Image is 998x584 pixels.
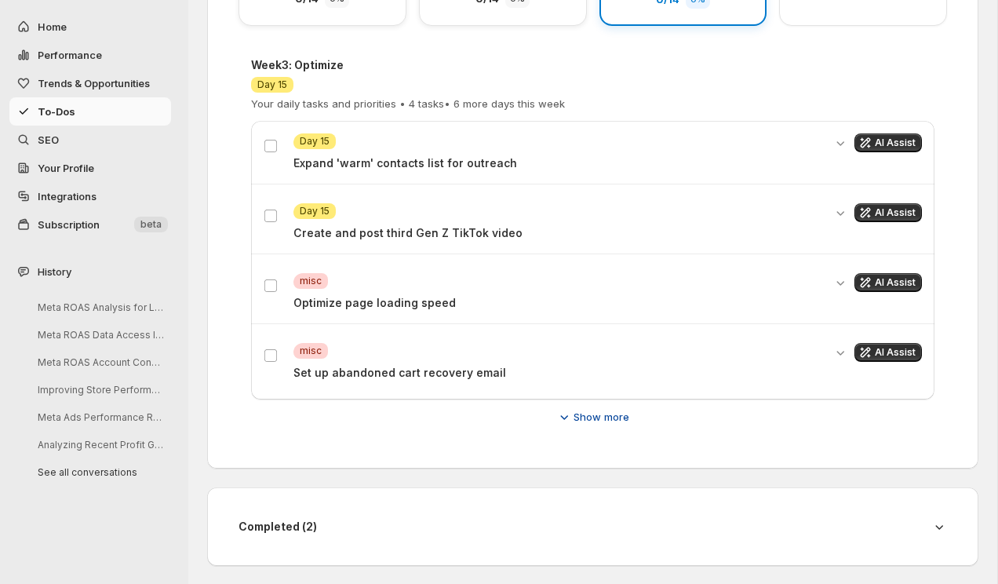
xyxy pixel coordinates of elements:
span: Trends & Opportunities [38,77,150,89]
span: Integrations [38,190,97,203]
button: Analyzing Recent Profit Growth [25,433,174,457]
span: Day 15 [300,135,330,148]
a: Integrations [9,182,171,210]
span: AI Assist [875,276,916,289]
button: Home [9,13,171,41]
p: Set up abandoned cart recovery email [293,365,823,381]
p: Your daily tasks and priorities • 4 tasks • 6 more days this week [251,96,565,111]
button: Expand details [832,133,848,152]
button: Get AI assistance for this task [854,133,922,152]
button: Show more [547,404,639,429]
button: Expand details [832,203,848,222]
a: Your Profile [9,154,171,182]
span: AI Assist [875,206,916,219]
button: Get AI assistance for this task [854,203,922,222]
span: Your Profile [38,162,94,174]
h4: Week 3 : Optimize [251,57,565,73]
span: AI Assist [875,346,916,359]
button: Meta ROAS Data Access Issues [25,323,174,347]
span: misc [300,345,322,357]
h4: Completed ( 2 ) [239,519,919,535]
span: Home [38,20,67,33]
span: beta [140,218,162,231]
span: Day 15 [300,205,330,217]
button: Expand details [832,343,848,362]
p: Create and post third Gen Z TikTok video [293,225,823,241]
button: See all conversations [25,460,174,484]
span: Subscription [38,218,100,231]
span: misc [300,275,322,287]
p: Expand 'warm' contacts list for outreach [293,155,823,171]
button: Performance [9,41,171,69]
span: Show more [574,409,629,425]
span: SEO [38,133,59,146]
p: Optimize page loading speed [293,295,823,311]
button: Get AI assistance for this task [854,273,922,292]
button: Subscription [9,210,171,239]
span: Performance [38,49,102,61]
span: AI Assist [875,137,916,149]
button: Meta Ads Performance Review Inquiry [25,405,174,429]
span: History [38,264,71,279]
button: Expand details [832,273,848,292]
button: Trends & Opportunities [9,69,171,97]
button: Get AI assistance for this task [854,343,922,362]
button: To-Dos [9,97,171,126]
span: Day 15 [257,78,287,91]
button: Meta ROAS Analysis for Last 14 Days [25,295,174,319]
button: Meta ROAS Account Connection Inquiry [25,350,174,374]
span: To-Dos [38,105,75,118]
a: SEO [9,126,171,154]
button: Improving Store Performance Analysis Steps [25,378,174,402]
